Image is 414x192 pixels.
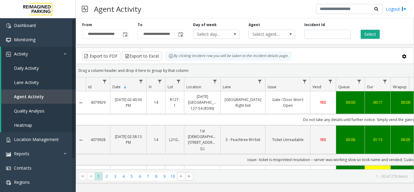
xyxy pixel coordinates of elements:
[369,137,387,143] a: 01:13
[14,165,32,171] span: Contacts
[197,174,408,179] kendo-pager-info: 1 - 30 of 276 items
[89,99,106,105] a: 4079929
[165,52,292,61] div: By clicking Incident row you will be taken to the incident details page.
[14,151,29,157] span: Reports
[156,77,164,86] a: H Filter Menu
[169,137,180,143] a: L21078200
[224,97,262,108] a: [GEOGRAPHIC_DATA] Right Exit
[340,99,361,105] a: 00:00
[211,77,219,86] a: Location Filter Menu
[256,77,264,86] a: Lane Filter Menu
[6,137,11,142] img: 'icon'
[1,89,76,104] a: Agent Activity
[314,137,332,143] a: YES
[340,137,361,143] a: 00:06
[249,22,260,28] label: Agent
[89,137,106,143] a: 4079928
[386,6,406,12] a: Logout
[114,97,143,108] a: [DATE] 02:40:30 PM
[160,172,169,180] span: Page 9
[1,61,76,75] a: Daily Activity
[301,77,309,86] a: Issue Filter Menu
[101,77,109,86] a: Id Filter Menu
[223,84,231,89] span: Lane
[150,137,162,143] a: 14
[14,22,36,28] span: Dashboard
[188,94,217,111] a: [DATE] [GEOGRAPHIC_DATA] 127-54 (R390)
[381,77,389,86] a: Dur Filter Menu
[188,168,217,191] a: 1st [DEMOGRAPHIC_DATA], [STREET_ADDRESS] (L)
[185,172,193,180] span: Go to the last page
[1,118,76,132] a: Heatmap
[269,137,306,143] a: Ticket Unreadable
[103,172,111,180] span: Page 2
[112,84,121,89] span: Date
[224,137,262,143] a: 3 - Peachtree RH Exit
[1,104,76,118] a: Quality Analysis
[136,172,144,180] span: Page 6
[95,172,103,180] span: Page 1
[177,30,184,39] span: Toggle popup
[14,65,39,71] span: Daily Activity
[6,180,11,185] img: 'icon'
[169,97,180,108] a: R127-1
[14,122,32,128] span: Heatmap
[150,99,162,105] a: 14
[14,79,39,85] span: Lane Activity
[355,77,363,86] a: Queue Filter Menu
[268,84,276,89] span: Issue
[402,6,406,12] img: logout
[76,65,414,76] div: Drag a column header and drop it here to group by that column
[188,128,217,151] a: 1st [DEMOGRAPHIC_DATA], [STREET_ADDRESS] (L)
[152,172,160,180] span: Page 8
[123,85,128,89] span: Sortable
[326,77,335,86] a: Vend Filter Menu
[76,138,86,143] a: Collapse Details
[14,179,30,185] span: Regions
[6,38,11,42] img: 'icon'
[186,84,201,89] span: Location
[14,37,35,42] span: Monitoring
[14,136,59,142] span: Location Management
[187,174,192,179] span: Go to the last page
[76,100,86,105] a: Collapse Details
[114,134,143,145] a: [DATE] 02:38:13 PM
[314,99,332,105] a: YES
[369,99,387,105] a: 00:17
[168,84,173,89] span: Lot
[249,30,285,39] span: Select agent...
[367,84,373,89] span: Dur
[6,23,11,28] img: 'icon'
[169,172,177,180] span: Page 10
[91,2,144,16] h3: Agent Activity
[88,84,92,89] span: Id
[138,22,142,28] label: To
[320,100,326,105] span: YES
[1,47,76,61] a: Activity
[14,94,44,99] span: Agent Activity
[122,30,128,39] span: Toggle popup
[149,84,152,89] span: H
[14,51,28,57] span: Activity
[122,52,162,61] button: Export to Excel
[177,172,185,180] span: Go to the next page
[137,77,145,86] a: Date Filter Menu
[269,97,306,108] a: Gate / Door Won't Open
[111,172,119,180] span: Page 3
[312,84,321,89] span: Vend
[179,174,184,179] span: Go to the next page
[175,77,183,86] a: Lot Filter Menu
[119,172,128,180] span: Page 4
[193,30,230,39] span: Select day...
[393,84,407,89] span: Wrapup
[6,166,11,171] img: 'icon'
[169,54,173,59] img: infoIcon.svg
[82,52,120,61] button: Export to PDF
[6,52,11,57] img: 'icon'
[14,108,45,114] span: Quality Analysis
[144,172,152,180] span: Page 7
[338,84,350,89] span: Queue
